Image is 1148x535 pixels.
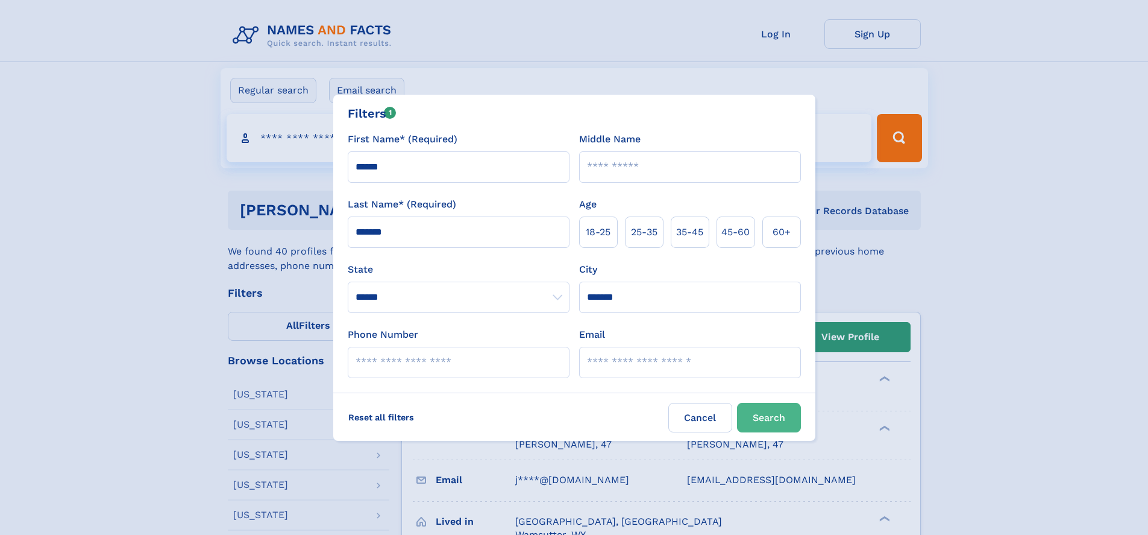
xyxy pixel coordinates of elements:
label: Middle Name [579,132,641,147]
div: Filters [348,104,397,122]
label: Age [579,197,597,212]
label: First Name* (Required) [348,132,457,147]
label: Cancel [668,403,732,432]
label: Email [579,328,605,342]
span: 60+ [773,225,791,239]
label: State [348,262,569,277]
span: 35‑45 [676,225,703,239]
button: Search [737,403,801,432]
label: Last Name* (Required) [348,197,456,212]
label: Phone Number [348,328,418,342]
span: 18‑25 [586,225,610,239]
label: Reset all filters [340,403,422,432]
span: 25‑35 [631,225,657,239]
span: 45‑60 [721,225,750,239]
label: City [579,262,597,277]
